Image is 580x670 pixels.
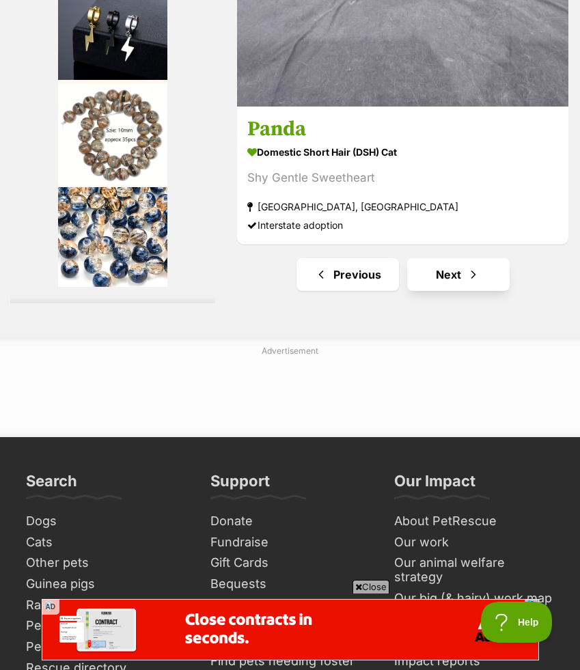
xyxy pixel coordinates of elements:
[20,574,191,595] a: Guinea pigs
[296,258,399,291] a: Previous page
[485,1,496,12] img: consumer-privacy-logo.png
[484,1,497,12] a: Privacy Notification
[247,116,558,142] h3: Panda
[236,258,570,291] nav: Pagination
[205,511,376,532] a: Donate
[1,1,12,12] img: consumer-privacy-logo.png
[20,595,191,616] a: Rabbits
[26,471,77,499] h3: Search
[237,106,568,245] a: Panda Domestic Short Hair (DSH) Cat Shy Gentle Sweetheart [GEOGRAPHIC_DATA], [GEOGRAPHIC_DATA] In...
[389,532,560,553] a: Our work
[20,615,191,637] a: Pets needing foster care
[205,532,376,553] a: Fundraise
[483,1,496,11] img: iconc.png
[20,532,191,553] a: Cats
[205,553,376,574] a: Gift Cards
[247,142,558,162] strong: Domestic Short Hair (DSH) Cat
[394,471,475,499] h3: Our Impact
[210,471,270,499] h3: Support
[247,197,558,216] strong: [GEOGRAPHIC_DATA], [GEOGRAPHIC_DATA]
[389,588,560,609] a: Our big (& hairy) work map
[247,169,558,187] div: Shy Gentle Sweetheart
[20,637,191,658] a: PetRescue ID
[247,216,558,234] div: Interstate adoption
[20,553,191,574] a: Other pets
[20,511,191,532] a: Dogs
[481,602,553,643] iframe: Help Scout Beacon - Open
[389,511,560,532] a: About PetRescue
[42,599,59,615] span: AD
[407,258,510,291] a: Next page
[205,574,376,595] a: Bequests
[353,580,389,594] span: Close
[389,553,560,587] a: Our animal welfare strategy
